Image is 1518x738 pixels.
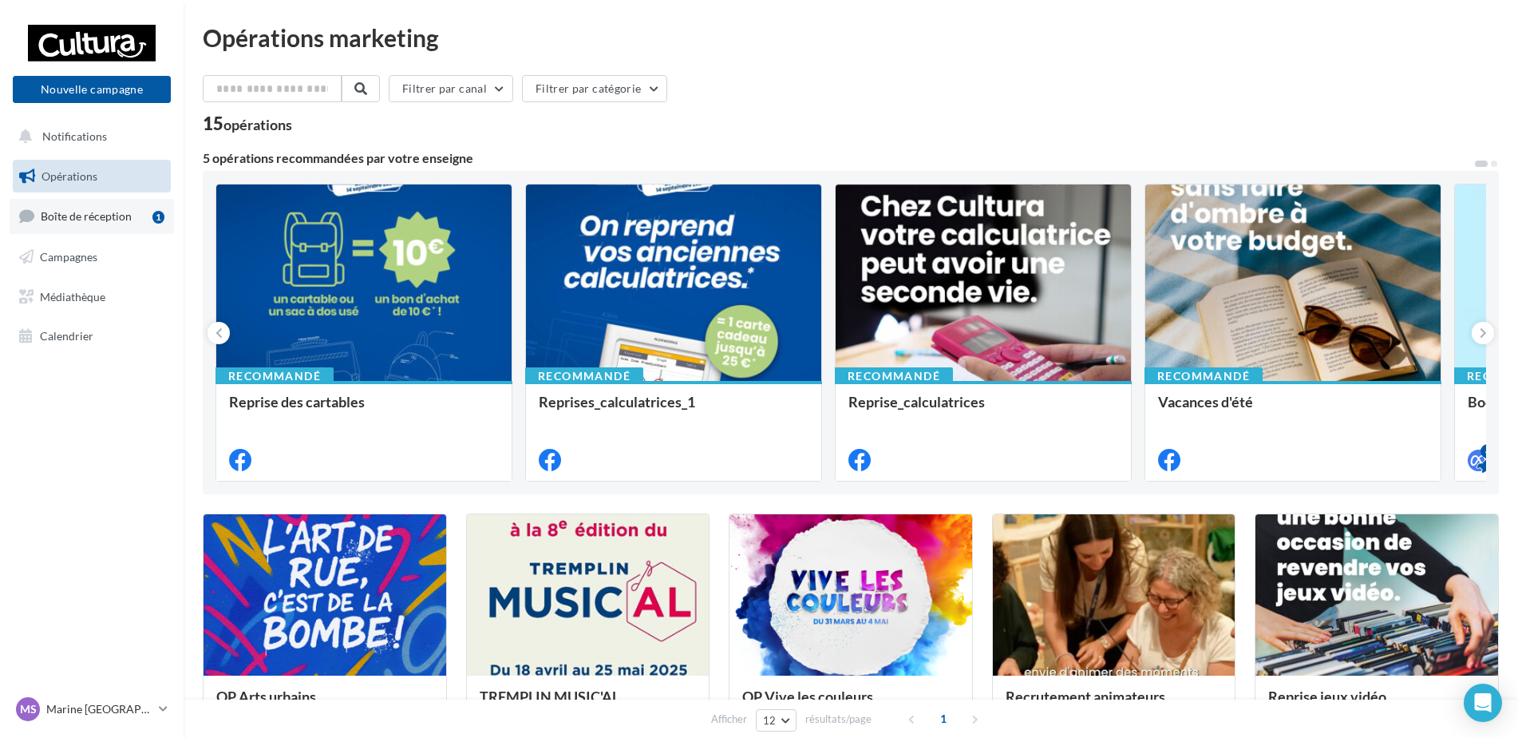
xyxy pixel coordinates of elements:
[805,712,872,727] span: résultats/page
[10,240,174,274] a: Campagnes
[10,199,174,233] a: Boîte de réception1
[10,280,174,314] a: Médiathèque
[42,169,97,183] span: Opérations
[203,115,292,133] div: 15
[216,688,433,720] div: OP Arts urbains
[40,329,93,343] span: Calendrier
[152,211,164,224] div: 1
[742,688,959,720] div: OP Vive les couleurs
[539,394,808,426] div: Reprises_calculatrices_1
[711,712,747,727] span: Afficher
[223,117,292,132] div: opérations
[848,394,1118,426] div: Reprise_calculatrices
[215,367,334,385] div: Recommandé
[40,250,97,264] span: Campagnes
[756,709,797,732] button: 12
[763,714,777,727] span: 12
[41,209,132,223] span: Boîte de réception
[1464,684,1502,722] div: Open Intercom Messenger
[13,76,171,103] button: Nouvelle campagne
[10,120,168,153] button: Notifications
[525,367,643,385] div: Recommandé
[42,129,107,143] span: Notifications
[46,701,152,717] p: Marine [GEOGRAPHIC_DATA][PERSON_NAME]
[203,152,1473,165] div: 5 opérations recommandées par votre enseigne
[522,75,667,102] button: Filtrer par catégorie
[40,289,105,303] span: Médiathèque
[1268,688,1485,720] div: Reprise jeux vidéo
[1158,394,1428,426] div: Vacances d'été
[931,706,956,732] span: 1
[1144,367,1263,385] div: Recommandé
[1480,444,1495,458] div: 4
[13,694,171,724] a: MS Marine [GEOGRAPHIC_DATA][PERSON_NAME]
[835,367,953,385] div: Recommandé
[10,319,174,353] a: Calendrier
[480,688,697,720] div: TREMPLIN MUSIC'AL
[203,26,1499,50] div: Opérations marketing
[1006,688,1223,720] div: Recrutement animateurs
[229,394,499,426] div: Reprise des cartables
[389,75,513,102] button: Filtrer par canal
[20,701,37,717] span: MS
[10,160,174,193] a: Opérations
